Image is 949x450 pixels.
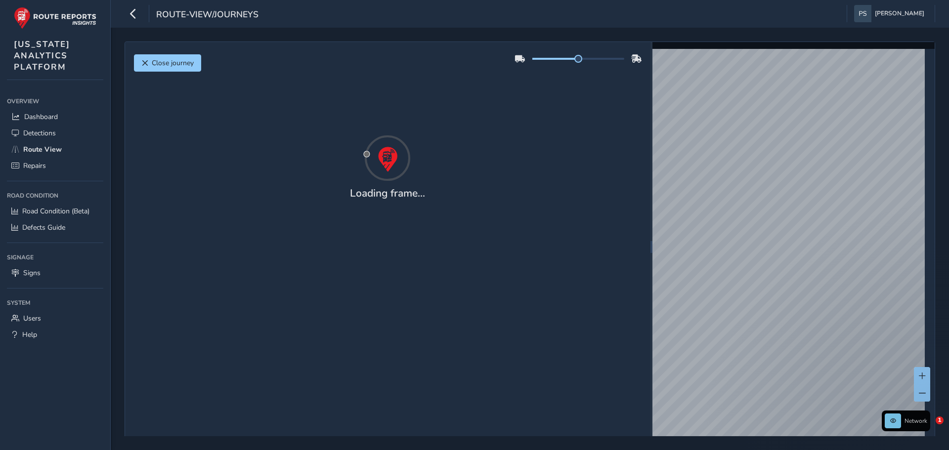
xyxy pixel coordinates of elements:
a: Repairs [7,158,103,174]
span: Detections [23,128,56,138]
span: 1 [936,416,944,424]
span: Defects Guide [22,223,65,232]
span: route-view/journeys [156,8,259,22]
iframe: Intercom live chat [915,416,939,440]
img: diamond-layout [854,5,871,22]
a: Defects Guide [7,219,103,236]
span: Route View [23,145,62,154]
span: Dashboard [24,112,58,122]
span: [US_STATE] ANALYTICS PLATFORM [14,39,70,73]
span: Users [23,314,41,323]
span: [PERSON_NAME] [875,5,924,22]
span: Repairs [23,161,46,170]
a: Help [7,327,103,343]
div: Road Condition [7,188,103,203]
div: System [7,295,103,310]
a: Users [7,310,103,327]
span: Signs [23,268,41,278]
span: Road Condition (Beta) [22,206,89,216]
a: Detections [7,125,103,141]
span: Close journey [152,58,194,68]
div: Overview [7,94,103,109]
span: Help [22,330,37,339]
img: rr logo [14,7,96,29]
a: Dashboard [7,109,103,125]
button: Close journey [134,54,201,72]
span: Network [905,417,927,425]
button: [PERSON_NAME] [854,5,928,22]
a: Route View [7,141,103,158]
a: Road Condition (Beta) [7,203,103,219]
h4: Loading frame... [350,187,425,200]
div: Signage [7,250,103,265]
a: Signs [7,265,103,281]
